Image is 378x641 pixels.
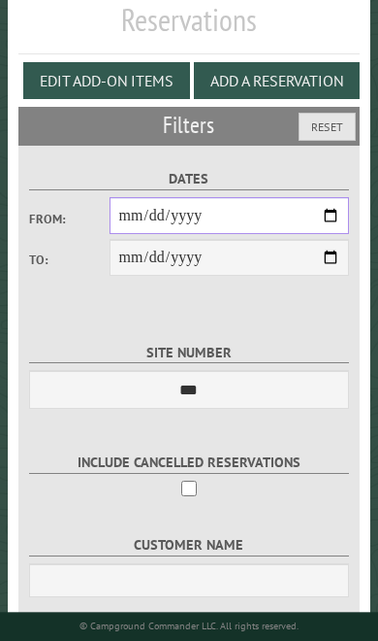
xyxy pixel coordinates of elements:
small: © Campground Commander LLC. All rights reserved. [79,620,299,632]
label: Customer Name [29,534,349,557]
button: Add a Reservation [194,62,360,99]
label: To: [29,251,109,269]
button: Edit Add-on Items [23,62,190,99]
label: Include Cancelled Reservations [29,452,349,474]
h2: Filters [18,107,359,144]
label: Dates [29,168,349,190]
label: Site Number [29,342,349,364]
button: Reset [299,113,356,141]
label: From: [29,210,109,228]
h1: Reservations [18,1,359,54]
